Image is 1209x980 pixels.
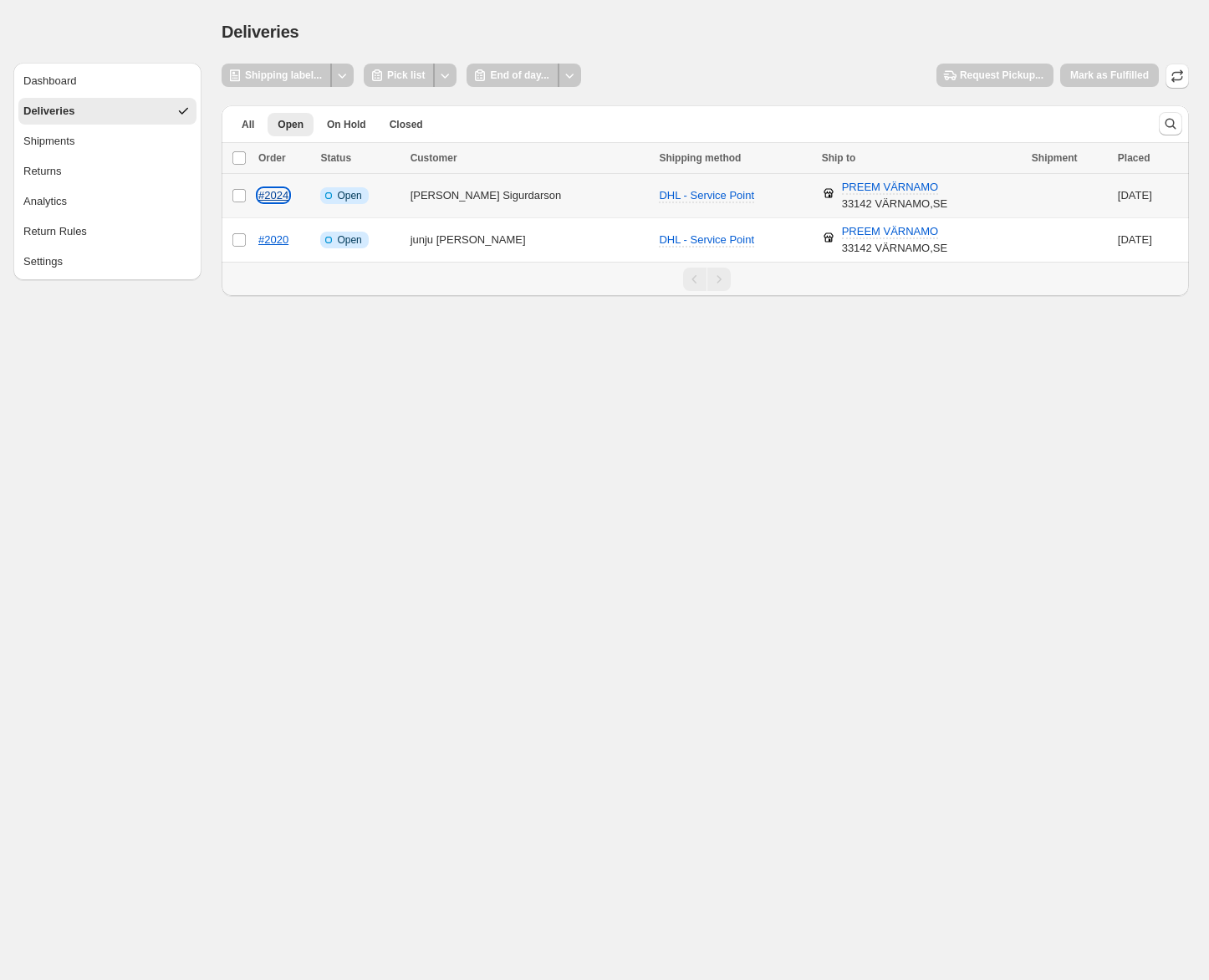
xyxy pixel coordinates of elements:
[832,218,949,245] button: PREEM VÄRNAMO
[18,218,196,245] button: Return Rules
[18,248,196,275] button: Settings
[1118,233,1152,246] time: Monday, September 22, 2025 at 6:33:38 PM
[822,152,856,164] span: Ship to
[258,189,288,202] a: #2024
[842,181,939,195] span: PREEM VÄRNAMO
[649,182,764,209] button: DHL - Service Point
[278,118,304,131] span: Open
[23,73,77,89] div: Dashboard
[18,98,196,125] button: Deliveries
[842,225,939,239] span: PREEM VÄRNAMO
[18,128,196,155] button: Shipments
[258,152,286,164] span: Order
[258,233,288,246] a: #2020
[1159,112,1182,135] button: Search and filter results
[406,218,655,263] td: junju [PERSON_NAME]
[23,163,62,180] div: Returns
[842,179,947,212] div: 33142 VÄRNAMO , SE
[222,23,299,41] span: Deliveries
[390,118,423,131] span: Closed
[18,158,196,185] button: Returns
[23,133,74,150] div: Shipments
[23,103,74,120] div: Deliveries
[222,262,1189,296] nav: Pagination
[406,174,655,218] td: [PERSON_NAME] Sigurdarson
[18,68,196,94] button: Dashboard
[411,152,457,164] span: Customer
[1118,189,1152,202] time: Wednesday, September 24, 2025 at 6:25:50 PM
[320,152,351,164] span: Status
[832,174,949,201] button: PREEM VÄRNAMO
[649,227,764,253] button: DHL - Service Point
[23,253,63,270] div: Settings
[337,189,361,202] span: Open
[242,118,254,131] span: All
[659,152,741,164] span: Shipping method
[23,193,67,210] div: Analytics
[1032,152,1078,164] span: Shipment
[842,223,947,257] div: 33142 VÄRNAMO , SE
[327,118,366,131] span: On Hold
[659,233,754,246] span: DHL - Service Point
[337,233,361,247] span: Open
[18,188,196,215] button: Analytics
[1118,152,1150,164] span: Placed
[659,189,754,202] span: DHL - Service Point
[23,223,87,240] div: Return Rules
